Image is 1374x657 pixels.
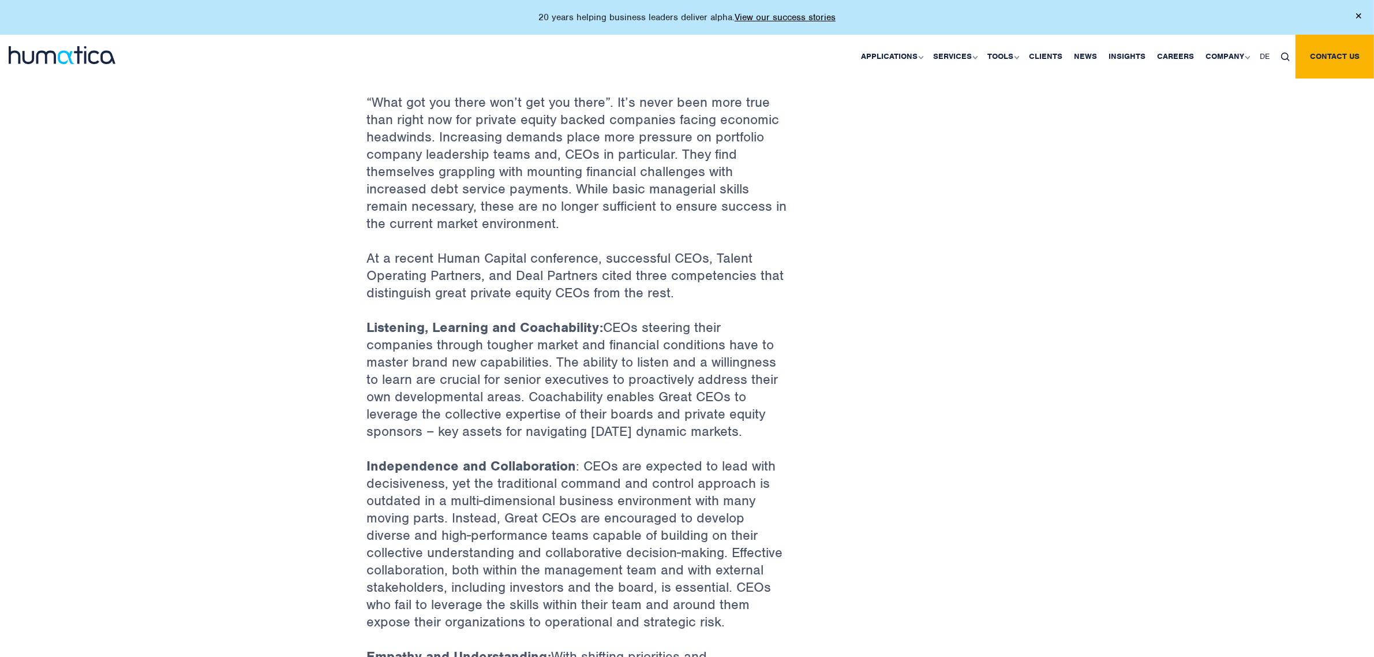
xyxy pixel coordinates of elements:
a: Company [1200,35,1254,79]
span: DE [1260,51,1270,61]
a: Clients [1023,35,1068,79]
p: At a recent Human Capital conference, successful CEOs, Talent Operating Partners, and Deal Partne... [367,249,788,319]
a: Insights [1103,35,1151,79]
p: : CEOs are expected to lead with decisiveness, yet the traditional command and control approach i... [367,457,788,648]
a: News [1068,35,1103,79]
p: CEOs steering their companies through tougher market and financial conditions have to master bran... [367,319,788,457]
a: Careers [1151,35,1200,79]
a: View our success stories [735,12,836,23]
img: search_icon [1281,53,1290,61]
strong: Listening, Learning and Coachability: [367,319,604,336]
strong: Independence and Collaboration [367,457,576,475]
a: Contact us [1296,35,1374,79]
a: Tools [982,35,1023,79]
a: Applications [855,35,927,79]
a: DE [1254,35,1275,79]
img: logo [9,46,115,64]
a: Services [927,35,982,79]
p: 20 years helping business leaders deliver alpha. [538,12,836,23]
p: “What got you there won’t get you there”. It’s never been more true than right now for private eq... [367,39,788,249]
